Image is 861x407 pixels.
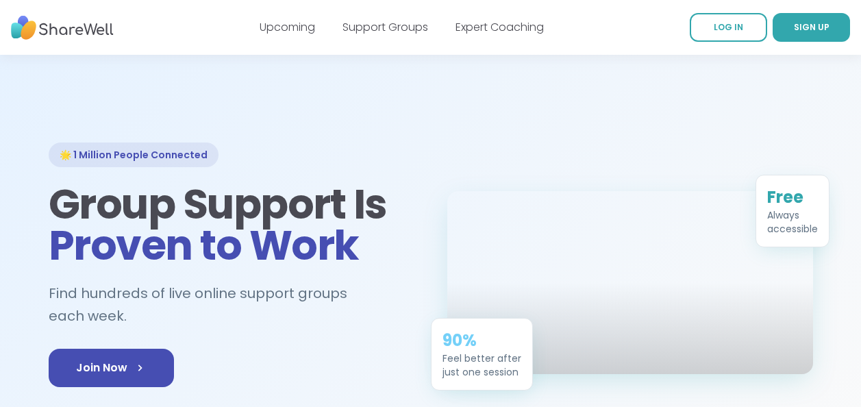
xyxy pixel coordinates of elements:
[49,349,174,387] a: Join Now
[260,19,315,35] a: Upcoming
[342,19,428,35] a: Support Groups
[773,13,850,42] a: SIGN UP
[76,360,147,376] span: Join Now
[794,21,829,33] span: SIGN UP
[442,330,521,351] div: 90%
[767,186,818,208] div: Free
[690,13,767,42] a: LOG IN
[49,184,414,266] h1: Group Support Is
[442,351,521,379] div: Feel better after just one session
[767,208,818,236] div: Always accessible
[49,143,219,167] div: 🌟 1 Million People Connected
[456,19,544,35] a: Expert Coaching
[714,21,743,33] span: LOG IN
[49,217,359,274] span: Proven to Work
[11,9,114,47] img: ShareWell Nav Logo
[49,282,414,327] h2: Find hundreds of live online support groups each week.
